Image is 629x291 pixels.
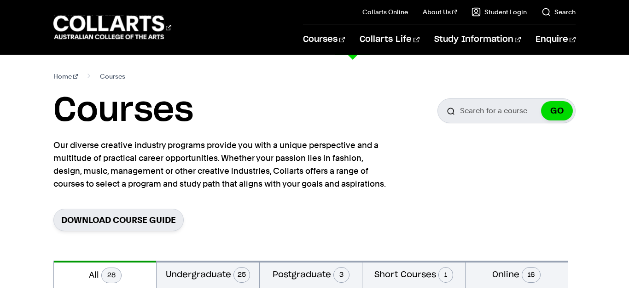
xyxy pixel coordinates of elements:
[260,261,362,288] button: Postgraduate3
[54,261,156,288] button: All28
[541,101,573,120] button: GO
[434,24,521,55] a: Study Information
[437,98,576,123] input: Search for a course
[542,7,576,17] a: Search
[522,267,541,283] span: 16
[362,7,408,17] a: Collarts Online
[303,24,345,55] a: Courses
[362,261,465,288] button: Short Courses1
[101,268,122,283] span: 28
[100,70,125,83] span: Courses
[466,261,568,288] button: Online16
[233,267,250,283] span: 25
[53,90,193,131] h1: Courses
[438,267,453,283] span: 1
[360,24,419,55] a: Collarts Life
[333,267,349,283] span: 3
[53,14,171,40] div: Go to homepage
[53,209,184,231] a: Download Course Guide
[53,139,390,190] p: Our diverse creative industry programs provide you with a unique perspective and a multitude of p...
[53,70,78,83] a: Home
[472,7,527,17] a: Student Login
[157,261,259,288] button: Undergraduate25
[423,7,457,17] a: About Us
[536,24,576,55] a: Enquire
